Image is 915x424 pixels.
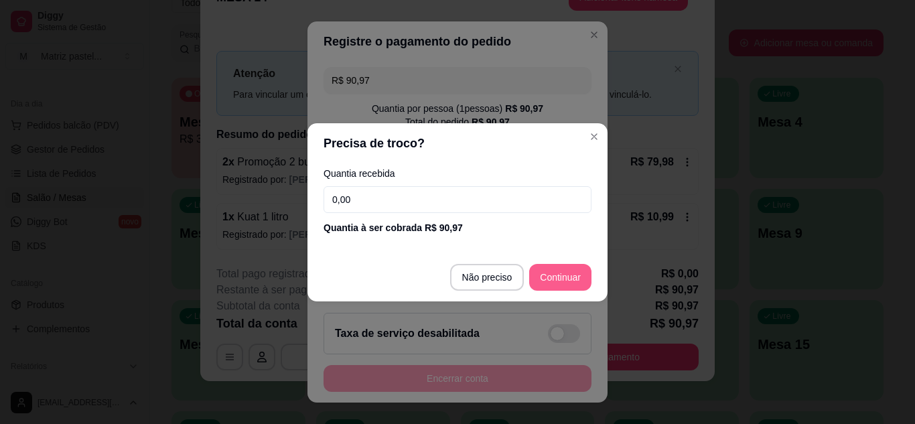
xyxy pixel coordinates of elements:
[324,169,591,178] label: Quantia recebida
[529,264,591,291] button: Continuar
[450,264,524,291] button: Não preciso
[583,126,605,147] button: Close
[307,123,608,163] header: Precisa de troco?
[324,221,591,234] div: Quantia à ser cobrada R$ 90,97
